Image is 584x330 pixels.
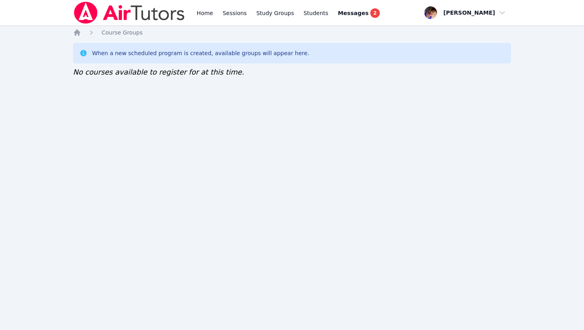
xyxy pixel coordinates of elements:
[73,68,244,76] span: No courses available to register for at this time.
[102,29,143,36] span: Course Groups
[102,29,143,36] a: Course Groups
[92,49,309,57] div: When a new scheduled program is created, available groups will appear here.
[73,29,511,36] nav: Breadcrumb
[73,2,186,24] img: Air Tutors
[338,9,368,17] span: Messages
[370,8,380,18] span: 2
